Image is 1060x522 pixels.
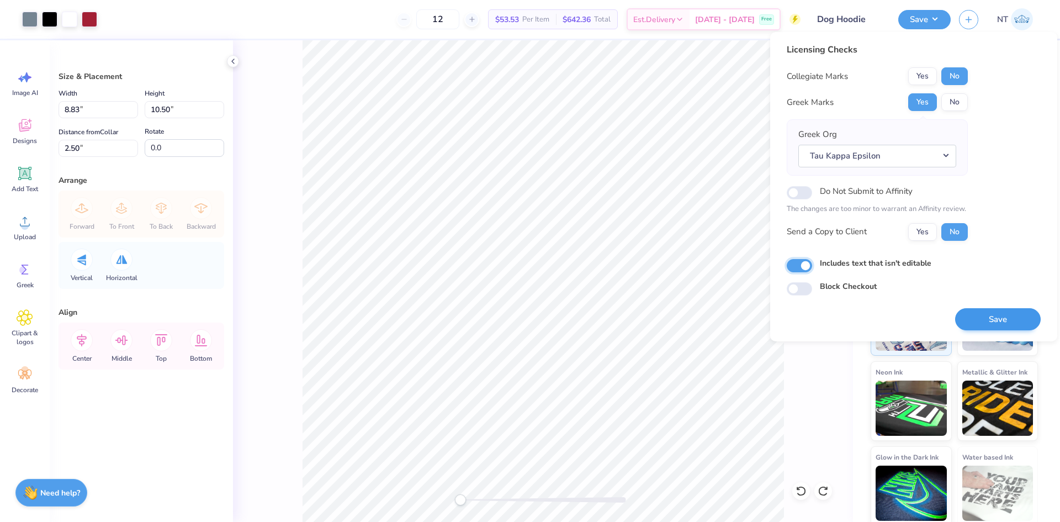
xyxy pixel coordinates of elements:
[190,354,212,363] span: Bottom
[876,366,903,378] span: Neon Ink
[72,354,92,363] span: Center
[787,70,848,83] div: Collegiate Marks
[941,67,968,85] button: No
[59,175,224,186] div: Arrange
[40,488,80,498] strong: Need help?
[941,93,968,111] button: No
[962,381,1033,436] img: Metallic & Glitter Ink
[962,466,1033,521] img: Water based Ink
[908,67,937,85] button: Yes
[106,273,137,282] span: Horizontal
[522,14,549,25] span: Per Item
[12,184,38,193] span: Add Text
[820,257,931,269] label: Includes text that isn't editable
[908,93,937,111] button: Yes
[71,273,93,282] span: Vertical
[876,451,939,463] span: Glow in the Dark Ink
[820,281,877,292] label: Block Checkout
[908,223,937,241] button: Yes
[145,87,165,100] label: Height
[787,96,834,109] div: Greek Marks
[633,14,675,25] span: Est. Delivery
[820,184,913,198] label: Do Not Submit to Affinity
[563,14,591,25] span: $642.36
[787,204,968,215] p: The changes are too minor to warrant an Affinity review.
[798,128,837,141] label: Greek Org
[594,14,611,25] span: Total
[898,10,951,29] button: Save
[12,386,38,394] span: Decorate
[59,71,224,82] div: Size & Placement
[59,307,224,318] div: Align
[112,354,132,363] span: Middle
[992,8,1038,30] a: NT
[156,354,167,363] span: Top
[798,145,956,167] button: Tau Kappa Epsilon
[59,87,77,100] label: Width
[145,125,164,138] label: Rotate
[1011,8,1033,30] img: Nestor Talens
[59,125,118,139] label: Distance from Collar
[787,225,867,238] div: Send a Copy to Client
[955,308,1041,331] button: Save
[695,14,755,25] span: [DATE] - [DATE]
[416,9,459,29] input: – –
[12,88,38,97] span: Image AI
[962,366,1027,378] span: Metallic & Glitter Ink
[761,15,772,23] span: Free
[962,451,1013,463] span: Water based Ink
[14,233,36,241] span: Upload
[455,494,466,505] div: Accessibility label
[787,43,968,56] div: Licensing Checks
[7,329,43,346] span: Clipart & logos
[876,381,947,436] img: Neon Ink
[17,281,34,289] span: Greek
[13,136,37,145] span: Designs
[997,13,1008,26] span: NT
[809,8,890,30] input: Untitled Design
[941,223,968,241] button: No
[876,466,947,521] img: Glow in the Dark Ink
[495,14,519,25] span: $53.53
